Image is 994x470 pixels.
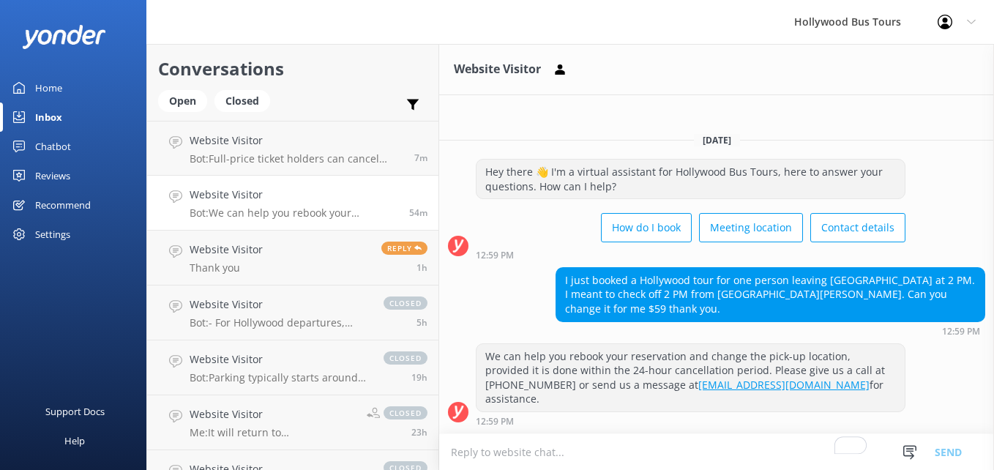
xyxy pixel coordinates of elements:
[158,90,207,112] div: Open
[556,326,985,336] div: Sep 21 2025 12:59pm (UTC -07:00) America/Tijuana
[190,133,403,149] h4: Website Visitor
[214,92,277,108] a: Closed
[45,397,105,426] div: Support Docs
[416,261,427,274] span: Sep 21 2025 12:47pm (UTC -07:00) America/Tijuana
[411,371,427,384] span: Sep 20 2025 06:42pm (UTC -07:00) America/Tijuana
[147,176,438,231] a: Website VisitorBot:We can help you rebook your reservation and change the pick-up location, provi...
[190,296,369,313] h4: Website Visitor
[22,25,106,49] img: yonder-white-logo.png
[694,134,740,146] span: [DATE]
[147,231,438,286] a: Website VisitorThank youReply1h
[158,92,214,108] a: Open
[64,426,85,455] div: Help
[476,416,905,426] div: Sep 21 2025 12:59pm (UTC -07:00) America/Tijuana
[35,190,91,220] div: Recommend
[35,73,62,102] div: Home
[35,132,71,161] div: Chatbot
[476,417,514,426] strong: 12:59 PM
[190,316,369,329] p: Bot: - For Hollywood departures, park at [STREET_ADDRESS]. - For [GEOGRAPHIC_DATA][PERSON_NAME] d...
[477,160,905,198] div: Hey there 👋 I'm a virtual assistant for Hollywood Bus Tours, here to answer your questions. How c...
[698,378,870,392] a: [EMAIL_ADDRESS][DOMAIN_NAME]
[384,351,427,365] span: closed
[601,213,692,242] button: How do I book
[190,406,356,422] h4: Website Visitor
[384,296,427,310] span: closed
[477,344,905,411] div: We can help you rebook your reservation and change the pick-up location, provided it is done with...
[476,250,905,260] div: Sep 21 2025 12:59pm (UTC -07:00) America/Tijuana
[411,426,427,439] span: Sep 20 2025 02:47pm (UTC -07:00) America/Tijuana
[409,206,427,219] span: Sep 21 2025 12:59pm (UTC -07:00) America/Tijuana
[147,286,438,340] a: Website VisitorBot:- For Hollywood departures, park at [STREET_ADDRESS]. - For [GEOGRAPHIC_DATA][...
[158,55,427,83] h2: Conversations
[476,251,514,260] strong: 12:59 PM
[414,152,427,164] span: Sep 21 2025 01:47pm (UTC -07:00) America/Tijuana
[381,242,427,255] span: Reply
[384,406,427,419] span: closed
[35,220,70,249] div: Settings
[147,121,438,176] a: Website VisitorBot:Full-price ticket holders can cancel their tour and receive a full refund up t...
[699,213,803,242] button: Meeting location
[416,316,427,329] span: Sep 21 2025 08:03am (UTC -07:00) America/Tijuana
[214,90,270,112] div: Closed
[190,371,369,384] p: Bot: Parking typically starts around $8 for the first 4 hours at the locations near the pick-up p...
[190,187,398,203] h4: Website Visitor
[190,261,263,275] p: Thank you
[190,426,356,439] p: Me: It will return to [GEOGRAPHIC_DATA][PERSON_NAME] at about 1:30 pm
[190,242,263,258] h4: Website Visitor
[810,213,905,242] button: Contact details
[454,60,541,79] h3: Website Visitor
[942,327,980,336] strong: 12:59 PM
[147,340,438,395] a: Website VisitorBot:Parking typically starts around $8 for the first 4 hours at the locations near...
[439,434,994,470] textarea: To enrich screen reader interactions, please activate Accessibility in Grammarly extension settings
[35,161,70,190] div: Reviews
[190,152,403,165] p: Bot: Full-price ticket holders can cancel their tour and receive a full refund up to 24 hours bef...
[35,102,62,132] div: Inbox
[190,351,369,368] h4: Website Visitor
[190,206,398,220] p: Bot: We can help you rebook your reservation and change the pick-up location, provided it is done...
[556,268,984,321] div: I just booked a Hollywood tour for one person leaving [GEOGRAPHIC_DATA] at 2 PM. I meant to check...
[147,395,438,450] a: Website VisitorMe:It will return to [GEOGRAPHIC_DATA][PERSON_NAME] at about 1:30 pmclosed23h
